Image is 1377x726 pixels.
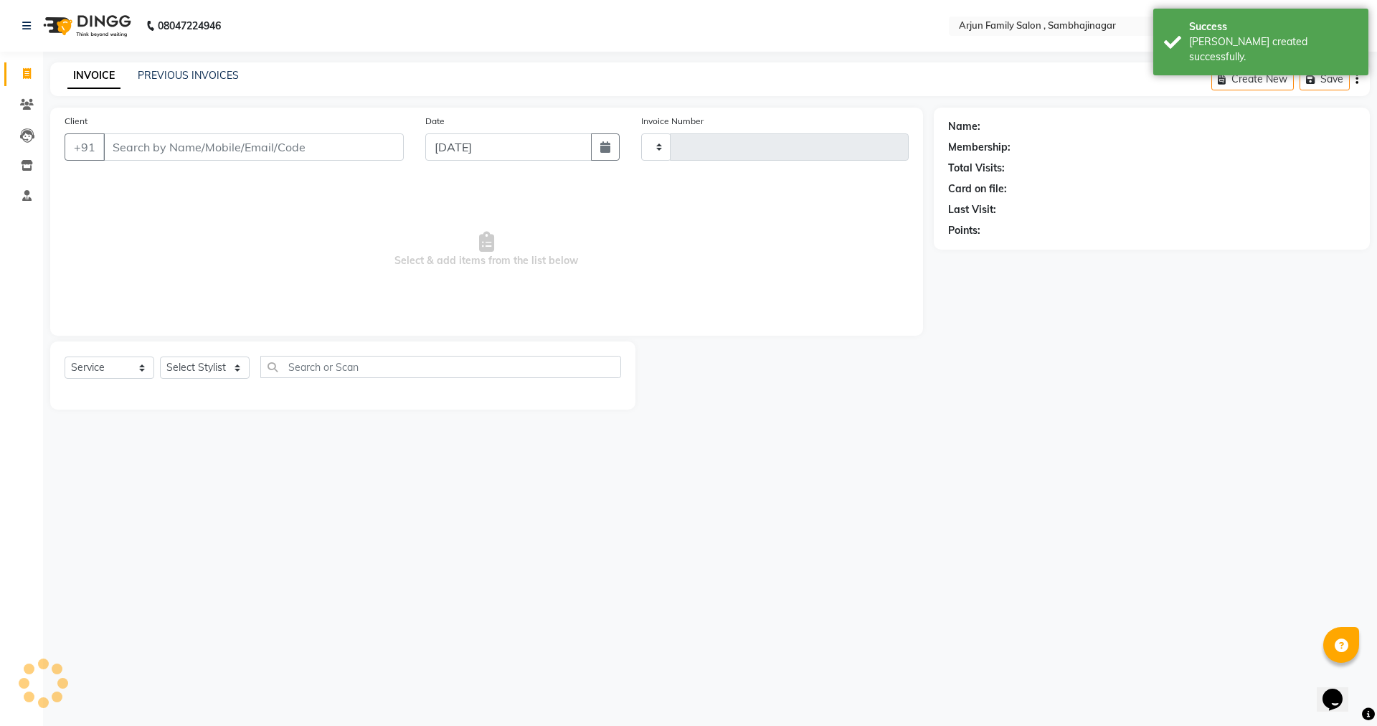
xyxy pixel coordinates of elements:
div: Name: [948,119,980,134]
label: Client [65,115,87,128]
span: Select & add items from the list below [65,178,909,321]
div: Success [1189,19,1358,34]
button: +91 [65,133,105,161]
b: 08047224946 [158,6,221,46]
button: Create New [1211,68,1294,90]
button: Save [1300,68,1350,90]
div: Points: [948,223,980,238]
label: Date [425,115,445,128]
a: INVOICE [67,63,120,89]
iframe: chat widget [1317,669,1363,712]
input: Search by Name/Mobile/Email/Code [103,133,404,161]
a: PREVIOUS INVOICES [138,69,239,82]
label: Invoice Number [641,115,704,128]
img: logo [37,6,135,46]
div: Total Visits: [948,161,1005,176]
div: Last Visit: [948,202,996,217]
div: Card on file: [948,181,1007,197]
input: Search or Scan [260,356,621,378]
div: Bill created successfully. [1189,34,1358,65]
div: Membership: [948,140,1011,155]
